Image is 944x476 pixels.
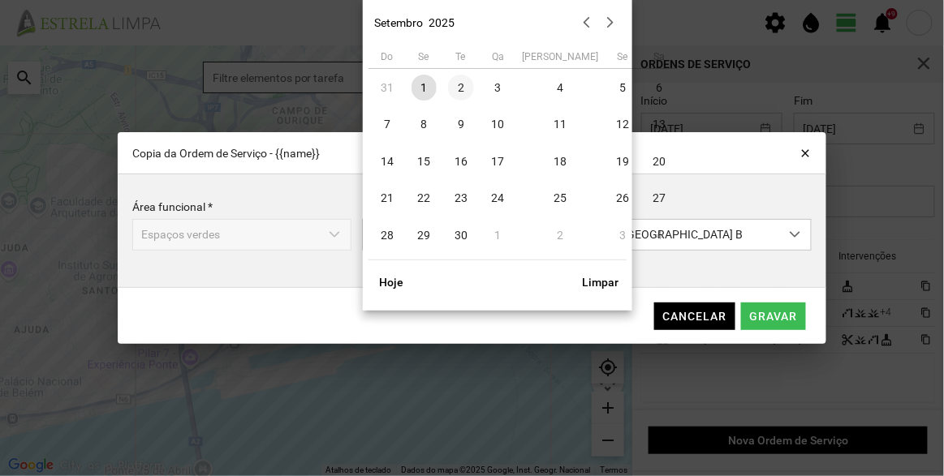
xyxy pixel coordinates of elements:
[412,148,438,174] span: 15
[610,186,636,212] span: 26
[654,51,666,62] span: Sa
[663,310,727,323] span: Cancelar
[377,276,406,289] span: Hoje
[448,186,474,212] span: 23
[593,220,779,250] span: EV - [GEOGRAPHIC_DATA] B
[485,75,511,101] span: 3
[448,75,474,101] span: 2
[582,276,619,289] span: Limpar
[412,186,438,212] span: 22
[429,16,455,29] button: 2025
[647,112,673,138] span: 13
[750,310,798,323] span: Gravar
[647,148,673,174] span: 20
[548,112,574,138] span: 11
[374,16,423,29] button: Setembro
[741,302,806,330] button: Gravar
[412,222,438,248] span: 29
[374,222,400,248] span: 28
[374,112,400,138] span: 7
[799,147,812,160] button: close
[448,112,474,138] span: 9
[610,75,636,101] span: 5
[485,112,511,138] span: 10
[132,200,213,213] label: Área funcional *
[448,222,474,248] span: 30
[647,186,673,212] span: 27
[647,75,673,101] span: 6
[374,186,400,212] span: 21
[780,220,812,250] div: dropdown trigger
[492,51,504,62] span: Qa
[548,75,574,101] span: 4
[573,268,627,296] button: Limpar
[485,186,511,212] span: 24
[456,51,467,62] span: Te
[610,148,636,174] span: 19
[610,112,636,138] span: 12
[381,51,394,62] span: Do
[448,148,474,174] span: 16
[485,148,511,174] span: 17
[419,51,430,62] span: Se
[548,186,574,212] span: 25
[132,147,320,160] span: Copia da Ordem de Serviço - {{name}}
[617,51,628,62] span: Se
[522,51,598,62] span: [PERSON_NAME]
[369,268,414,296] button: Hoje
[654,302,735,330] button: Cancelar
[412,112,438,138] span: 8
[412,75,438,101] span: 1
[548,148,574,174] span: 18
[374,148,400,174] span: 14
